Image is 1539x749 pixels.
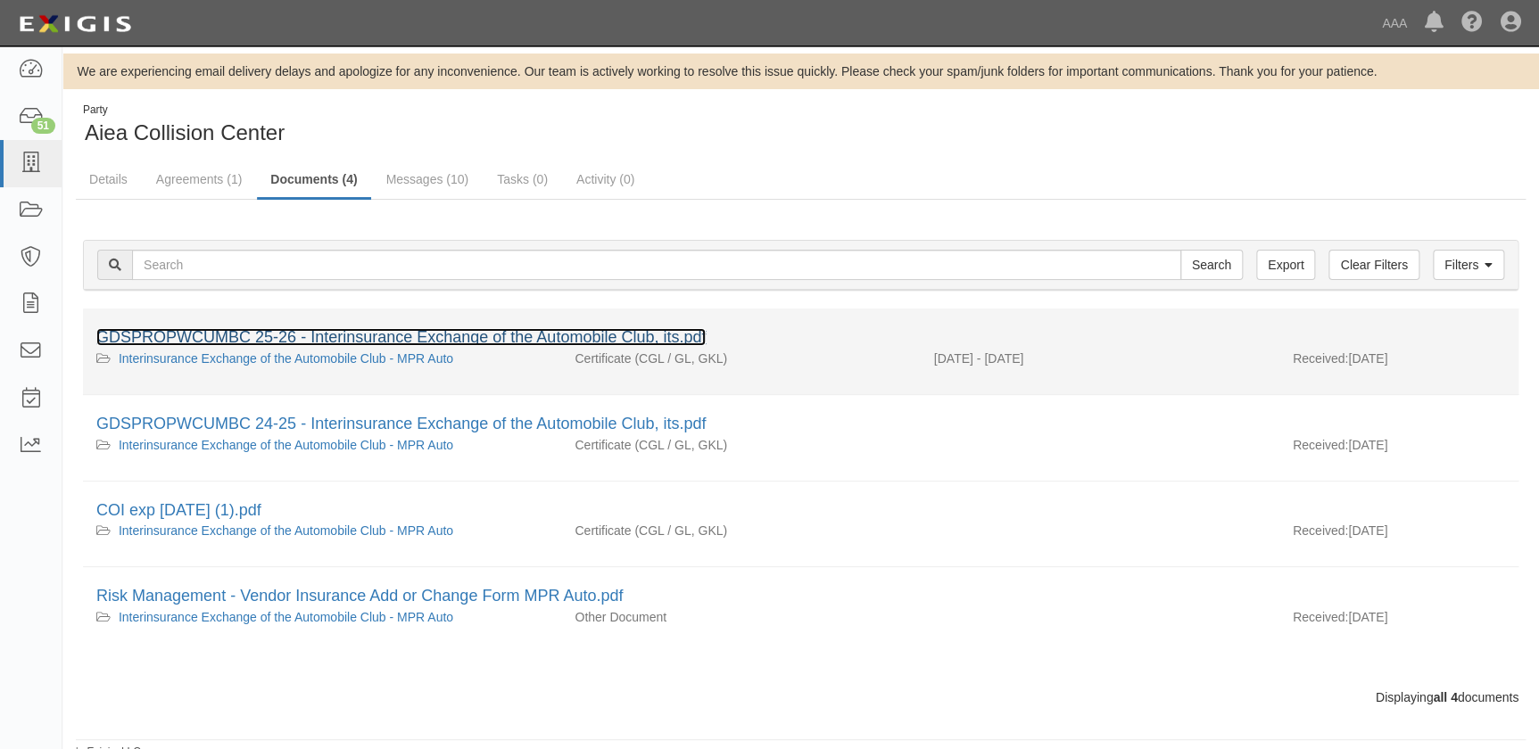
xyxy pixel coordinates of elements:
div: Effective 08/04/2025 - Expiration 08/04/2026 [921,350,1279,367]
div: Commercial General Liability / Garage Liability Garage Keepers Liability [561,522,920,539]
a: Filters [1433,250,1504,280]
a: Risk Management - Vendor Insurance Add or Change Form MPR Auto.pdf [96,587,623,605]
div: Other Document [561,608,920,626]
a: GDSPROPWCUMBC 25-26 - Interinsurance Exchange of the Automobile Club, its.pdf [96,328,706,346]
div: [DATE] [1279,608,1518,635]
input: Search [1180,250,1243,280]
a: Messages (10) [373,161,483,197]
div: Interinsurance Exchange of the Automobile Club - MPR Auto [96,522,548,539]
a: Clear Filters [1328,250,1419,280]
p: Received: [1293,608,1348,626]
a: Documents (4) [257,161,370,200]
div: Party [83,103,285,118]
div: COI exp 8-4-24 (1).pdf [96,499,1505,523]
div: [DATE] [1279,350,1518,376]
a: Details [76,161,141,197]
a: Interinsurance Exchange of the Automobile Club - MPR Auto [119,523,453,538]
a: Interinsurance Exchange of the Automobile Club - MPR Auto [119,438,453,452]
div: GDSPROPWCUMBC 25-26 - Interinsurance Exchange of the Automobile Club, its.pdf [96,326,1505,350]
div: Commercial General Liability / Garage Liability Garage Keepers Liability [561,350,920,367]
a: GDSPROPWCUMBC 24-25 - Interinsurance Exchange of the Automobile Club, its.pdf [96,415,706,432]
div: Commercial General Liability / Garage Liability Garage Keepers Liability [561,436,920,454]
div: Risk Management - Vendor Insurance Add or Change Form MPR Auto.pdf [96,585,1505,608]
div: 51 [31,118,55,134]
p: Received: [1293,522,1348,539]
div: Interinsurance Exchange of the Automobile Club - MPR Auto [96,436,548,454]
div: GDSPROPWCUMBC 24-25 - Interinsurance Exchange of the Automobile Club, its.pdf [96,413,1505,436]
div: Effective - Expiration [921,436,1279,437]
div: Interinsurance Exchange of the Automobile Club - MPR Auto [96,350,548,367]
div: Interinsurance Exchange of the Automobile Club - MPR Auto [96,608,548,626]
a: Export [1256,250,1315,280]
div: Effective - Expiration [921,522,1279,523]
p: Received: [1293,350,1348,367]
a: Tasks (0) [484,161,561,197]
img: logo-5460c22ac91f19d4615b14bd174203de0afe785f0fc80cf4dbbc73dc1793850b.png [13,8,137,40]
a: Interinsurance Exchange of the Automobile Club - MPR Auto [119,610,453,624]
b: all 4 [1433,690,1457,704]
div: We are experiencing email delivery delays and apologize for any inconvenience. Our team is active... [62,62,1539,80]
div: Aiea Collision Center [76,103,788,148]
a: Activity (0) [563,161,648,197]
a: Interinsurance Exchange of the Automobile Club - MPR Auto [119,351,453,366]
div: [DATE] [1279,522,1518,548]
p: Received: [1293,436,1348,454]
span: Aiea Collision Center [85,120,285,144]
a: AAA [1373,5,1416,41]
div: [DATE] [1279,436,1518,463]
a: Agreements (1) [143,161,255,197]
div: Effective - Expiration [921,608,1279,609]
input: Search [132,250,1181,280]
a: COI exp [DATE] (1).pdf [96,501,261,519]
div: Displaying documents [70,688,1532,706]
i: Help Center - Complianz [1461,12,1483,34]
